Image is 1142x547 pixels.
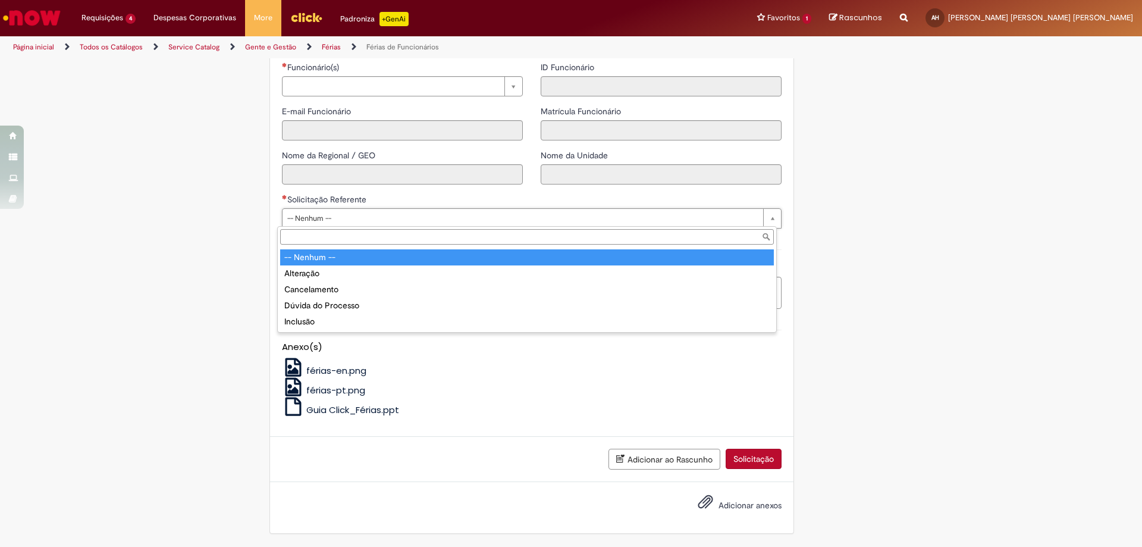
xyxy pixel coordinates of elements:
div: Dúvida do Processo [280,298,774,314]
div: -- Nenhum -- [280,249,774,265]
div: Alteração [280,265,774,282]
ul: Solicitação Referente [278,247,776,332]
div: Inclusão [280,314,774,330]
div: Cancelamento [280,282,774,298]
